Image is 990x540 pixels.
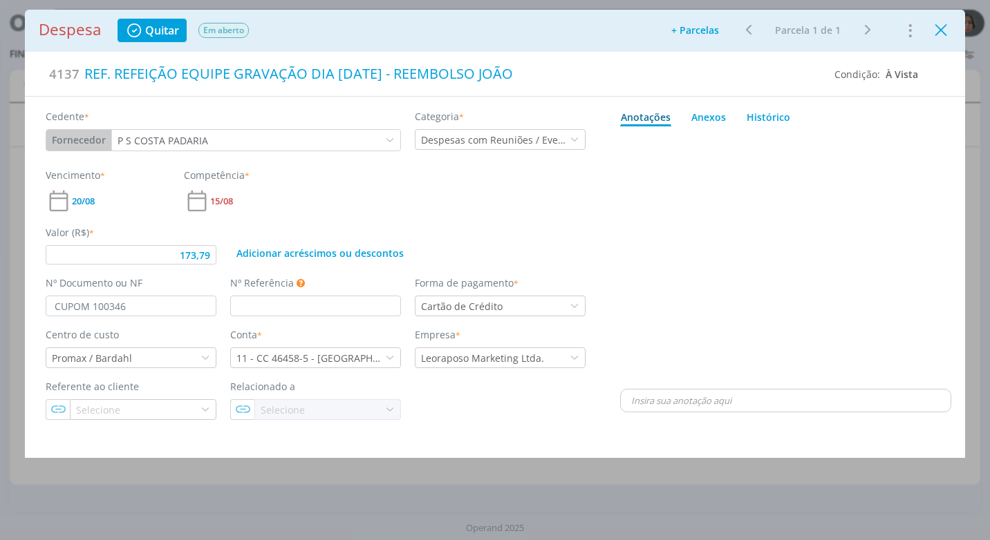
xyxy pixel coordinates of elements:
[46,351,135,365] div: Promax / Bardahl
[415,276,519,290] label: Forma de pagamento
[46,327,119,342] label: Centro de custo
[46,276,142,290] label: Nº Documento ou NF
[25,10,965,458] div: dialog
[198,23,249,38] span: Em aberto
[230,379,295,394] label: Relacionado a
[746,104,791,126] a: Histórico
[46,225,94,240] label: Valor (R$)
[415,327,460,342] label: Empresa
[421,299,505,314] div: Cartão de Crédito
[620,104,671,126] a: Anotações
[46,130,111,151] button: Fornecedor
[415,299,505,314] div: Cartão de Crédito
[210,197,233,206] span: 15/08
[71,403,123,417] div: Selecione
[76,403,123,417] div: Selecione
[49,64,80,84] span: 4137
[415,133,570,147] div: Despesas com Reuniões / Eventos
[184,168,250,182] label: Competência
[230,327,262,342] label: Conta
[255,403,308,417] div: Selecione
[72,197,95,206] span: 20/08
[886,68,918,81] span: À Vista
[52,351,135,365] div: Promax / Bardahl
[415,351,547,365] div: Leoraposo Marketing Ltda.
[231,351,385,365] div: 11 - CC 46458-5 - ITAÚ
[415,109,464,124] label: Categoria
[421,133,570,147] div: Despesas com Reuniões / Eventos
[145,25,179,36] span: Quitar
[421,351,547,365] div: Leoraposo Marketing Ltda.
[39,21,101,39] h1: Despesa
[80,59,824,89] div: REF. REFEIÇÃO EQUIPE GRAVAÇÃO DIA [DATE] - REEMBOLSO JOÃO
[230,245,410,262] button: Adicionar acréscimos ou descontos
[230,276,294,290] label: Nº Referência
[691,110,726,124] div: Anexos
[834,67,918,81] div: Condição:
[118,19,187,42] button: Quitar
[236,351,385,365] div: 11 - CC 46458-5 - [GEOGRAPHIC_DATA]
[118,133,211,148] div: P S COSTA PADARIA
[46,379,139,394] label: Referente ao cliente
[931,19,951,41] button: Close
[261,403,308,417] div: Selecione
[46,109,89,124] label: Cedente
[46,168,105,182] label: Vencimento
[198,22,250,39] button: Em aberto
[112,133,211,148] div: P S COSTA PADARIA
[662,21,728,40] button: + Parcelas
